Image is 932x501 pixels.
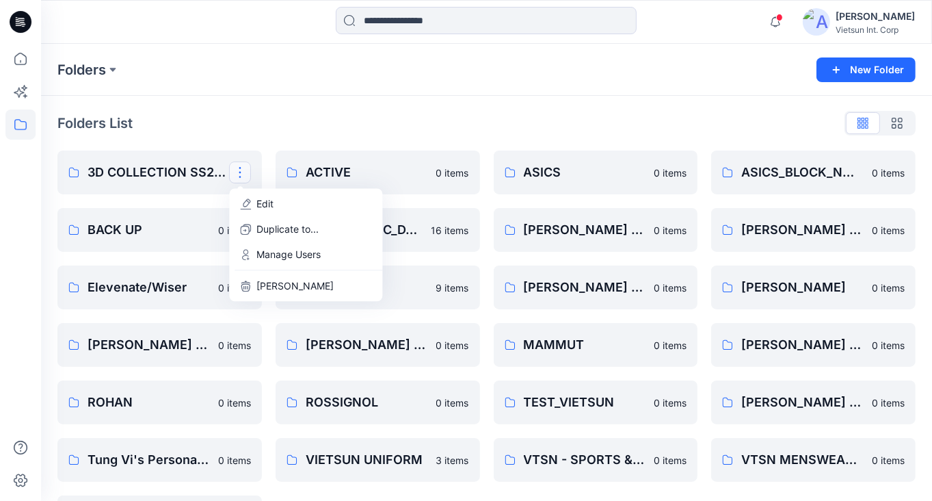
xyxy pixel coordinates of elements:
p: Manage Users [256,247,321,261]
p: 0 items [436,396,469,410]
p: 0 items [872,166,905,180]
p: Duplicate to... [256,222,319,236]
a: 3D COLLECTION SS23-[DEMOGRAPHIC_DATA]EditDuplicate to...Manage Users[PERSON_NAME] [57,151,262,194]
p: [PERSON_NAME] Personal Zone [524,278,646,297]
p: Tung Vi's Personal Zone [88,450,210,470]
p: 0 items [654,338,687,352]
p: VIETSUN UNIFORM [306,450,428,470]
a: ASICS0 items [494,151,698,194]
p: 0 items [872,338,905,352]
p: 0 items [872,223,905,237]
p: [PERSON_NAME] Personal Zone [88,335,210,355]
img: avatar [803,8,830,36]
p: 0 items [654,223,687,237]
div: [PERSON_NAME] [836,8,915,25]
p: [PERSON_NAME] [256,279,334,293]
p: ASICS [524,163,646,182]
div: Vietsun Int. Corp [836,25,915,35]
p: 3 items [436,453,469,467]
a: [PERSON_NAME]0 items [711,266,916,309]
p: 0 items [872,396,905,410]
p: 0 items [218,396,251,410]
p: MAMMUT [524,335,646,355]
p: 0 items [436,166,469,180]
a: MAMMUT0 items [494,323,698,367]
p: 0 items [218,281,251,295]
a: [PERSON_NAME] Personal Zone0 items [711,323,916,367]
p: Edit [256,196,274,211]
p: VTSN MENSWEAR COLLECTION [741,450,864,470]
a: ACTIVE0 items [276,151,480,194]
p: VTSN - SPORTS & TECH COLLECTION [524,450,646,470]
p: 0 items [436,338,469,352]
button: New Folder [816,57,916,82]
a: Tung Vi's Personal Zone0 items [57,438,262,482]
a: [PERSON_NAME] Personal Zone0 items [494,208,698,252]
a: ASICS_BLOCK_NỘI BỘ0 items [711,151,916,194]
p: [PERSON_NAME] [741,278,864,297]
p: 0 items [654,281,687,295]
p: TEST_VIETSUN [524,393,646,412]
p: 3D COLLECTION SS23-[DEMOGRAPHIC_DATA] [88,163,229,182]
a: Elevenate/Wiser0 items [57,266,262,309]
p: 0 items [654,396,687,410]
p: [PERSON_NAME] Personal Zone [524,220,646,240]
a: [PERSON_NAME] Personal Zone0 items [494,266,698,309]
a: VTSN - SPORTS & TECH COLLECTION0 items [494,438,698,482]
p: [PERSON_NAME] Personal Zone [741,393,864,412]
p: 0 items [654,453,687,467]
p: 0 items [218,338,251,352]
p: [PERSON_NAME] Personal Zone [306,335,428,355]
p: 0 items [654,166,687,180]
a: BACK UP0 items [57,208,262,252]
p: ROSSIGNOL [306,393,428,412]
p: ACTIVE [306,163,428,182]
p: [PERSON_NAME] Personal Zone [741,335,864,355]
p: 16 items [431,223,469,237]
a: TEST_VIETSUN0 items [494,381,698,424]
a: Folders [57,60,106,79]
a: VIETSUN UNIFORM3 items [276,438,480,482]
a: [PERSON_NAME] Personal Zone0 items [711,381,916,424]
p: 0 items [872,281,905,295]
p: 9 items [436,281,469,295]
p: ASICS_BLOCK_NỘI BỘ [741,163,864,182]
a: [PERSON_NAME] Personal Zone0 items [57,323,262,367]
p: Elevenate/Wiser [88,278,210,297]
p: Folders List [57,113,133,133]
a: [PERSON_NAME] Personal Zone0 items [711,208,916,252]
p: 0 items [218,453,251,467]
p: BACK UP [88,220,210,240]
a: [PERSON_NAME] Personal Zone0 items [276,323,480,367]
p: ROHAN [88,393,210,412]
a: VTSN MENSWEAR COLLECTION0 items [711,438,916,482]
p: [PERSON_NAME] Personal Zone [741,220,864,240]
p: 0 items [218,223,251,237]
a: ROHAN0 items [57,381,262,424]
a: ROSSIGNOL0 items [276,381,480,424]
p: 0 items [872,453,905,467]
